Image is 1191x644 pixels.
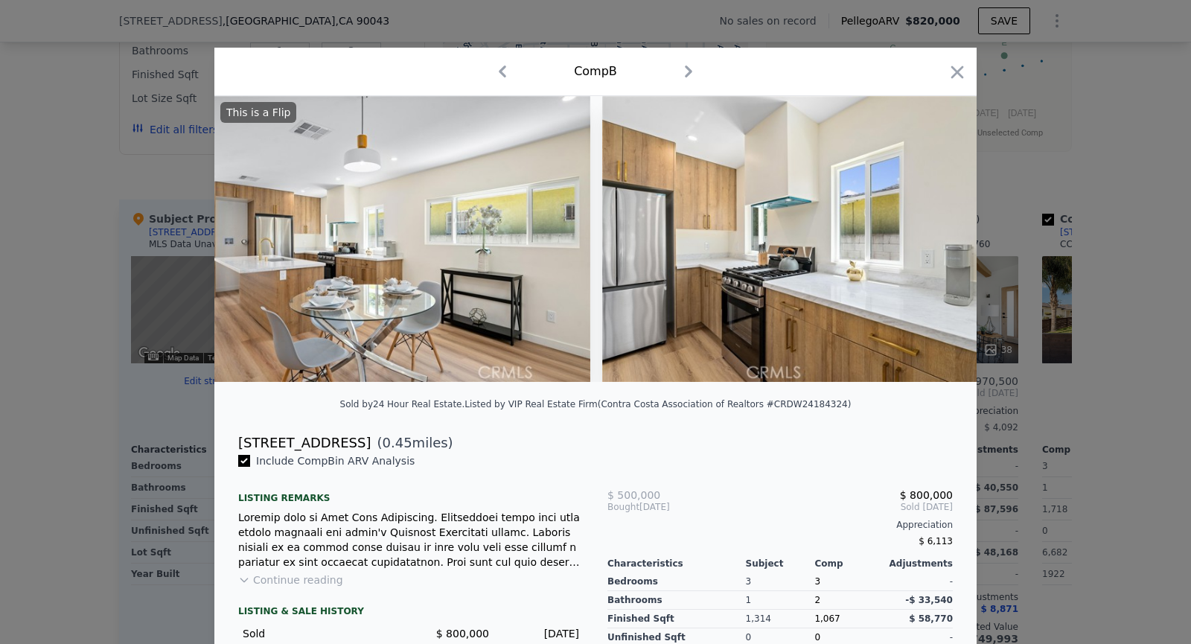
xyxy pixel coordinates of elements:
[746,610,815,628] div: 1,314
[574,63,617,80] div: Comp B
[464,399,851,409] div: Listed by VIP Real Estate Firm (Contra Costa Association of Realtors #CRDW24184324)
[607,558,746,570] div: Characteristics
[238,510,584,570] div: Loremip dolo si Amet Cons Adipiscing. Elitseddoei tempo inci utla etdolo magnaali eni admin'v Qui...
[884,573,953,591] div: -
[238,480,584,504] div: Listing remarks
[436,628,489,640] span: $ 800,000
[250,455,421,467] span: Include Comp B in ARV Analysis
[243,626,399,641] div: Sold
[814,613,840,624] span: 1,067
[383,435,412,450] span: 0.45
[919,536,953,546] span: $ 6,113
[607,573,746,591] div: Bedrooms
[607,489,660,501] span: $ 500,000
[909,613,953,624] span: $ 58,770
[814,591,884,610] div: 2
[238,605,584,620] div: LISTING & SALE HISTORY
[607,519,953,531] div: Appreciation
[746,591,815,610] div: 1
[220,102,296,123] div: This is a Flip
[501,626,579,641] div: [DATE]
[723,501,953,513] span: Sold [DATE]
[814,632,820,643] span: 0
[371,433,453,453] span: ( miles)
[905,595,953,605] span: -$ 33,540
[607,610,746,628] div: Finished Sqft
[746,573,815,591] div: 3
[607,591,746,610] div: Bathrooms
[238,573,343,587] button: Continue reading
[602,96,1031,382] img: Property Img
[746,558,815,570] div: Subject
[162,96,591,382] img: Property Img
[607,501,639,513] span: Bought
[814,576,820,587] span: 3
[340,399,465,409] div: Sold by 24 Hour Real Estate .
[814,558,884,570] div: Comp
[607,501,723,513] div: [DATE]
[238,433,371,453] div: [STREET_ADDRESS]
[884,558,953,570] div: Adjustments
[900,489,953,501] span: $ 800,000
